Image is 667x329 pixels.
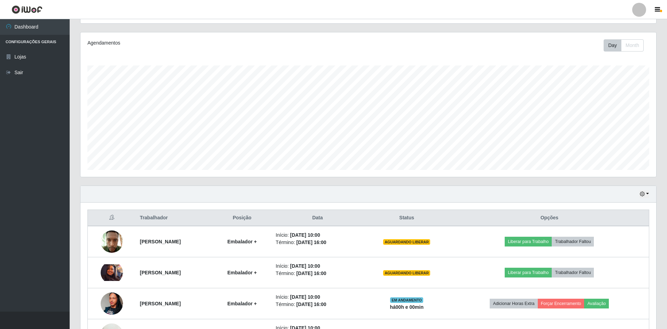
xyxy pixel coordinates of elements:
button: Avaliação [584,299,609,308]
strong: [PERSON_NAME] [140,239,181,244]
button: Trabalhador Faltou [552,237,594,246]
th: Status [364,210,450,226]
div: First group [604,39,644,52]
button: Liberar para Trabalho [505,237,552,246]
strong: Embalador + [227,239,257,244]
button: Trabalhador Faltou [552,268,594,277]
strong: Embalador + [227,270,257,275]
strong: [PERSON_NAME] [140,301,181,306]
strong: há 00 h e 00 min [390,304,424,310]
div: Toolbar with button groups [604,39,649,52]
span: AGUARDANDO LIBERAR [383,270,430,276]
div: Agendamentos [87,39,316,47]
img: CoreUI Logo [11,5,42,14]
th: Posição [212,210,271,226]
time: [DATE] 16:00 [296,301,326,307]
li: Início: [276,232,359,239]
button: Month [621,39,644,52]
button: Liberar para Trabalho [505,268,552,277]
span: AGUARDANDO LIBERAR [383,239,430,245]
img: 1756663906828.jpeg [101,264,123,281]
button: Adicionar Horas Extra [490,299,537,308]
strong: [PERSON_NAME] [140,270,181,275]
th: Opções [450,210,649,226]
img: 1752162056922.jpeg [101,227,123,256]
span: EM ANDAMENTO [390,297,423,303]
time: [DATE] 16:00 [296,271,326,276]
time: [DATE] 10:00 [290,232,320,238]
th: Trabalhador [136,210,213,226]
li: Início: [276,293,359,301]
li: Término: [276,239,359,246]
th: Data [272,210,364,226]
button: Day [604,39,621,52]
img: 1758916294681.jpeg [101,279,123,328]
button: Forçar Encerramento [538,299,584,308]
time: [DATE] 10:00 [290,263,320,269]
li: Início: [276,263,359,270]
time: [DATE] 16:00 [296,240,326,245]
li: Término: [276,301,359,308]
li: Término: [276,270,359,277]
strong: Embalador + [227,301,257,306]
time: [DATE] 10:00 [290,294,320,300]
